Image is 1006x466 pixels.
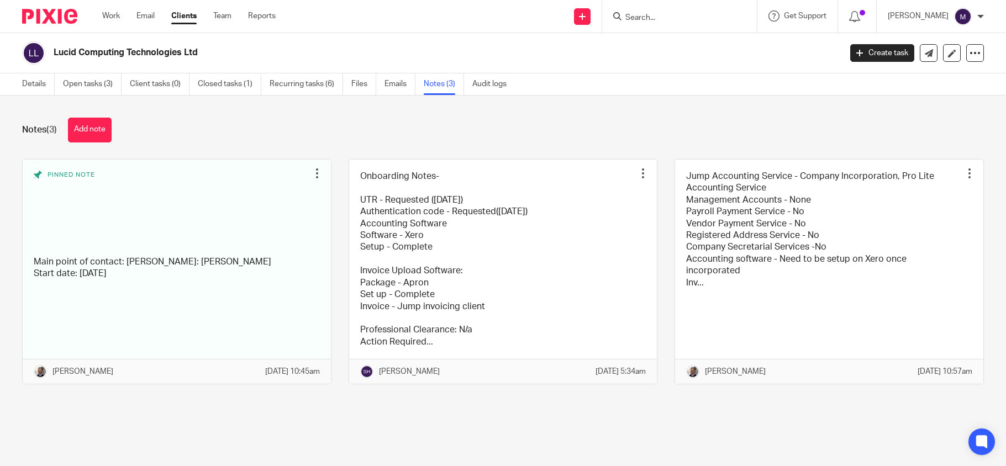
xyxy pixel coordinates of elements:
a: Notes (3) [424,73,464,95]
a: Work [102,10,120,22]
p: [DATE] 10:45am [265,366,320,377]
a: Open tasks (3) [63,73,122,95]
a: Emails [385,73,415,95]
a: Client tasks (0) [130,73,189,95]
a: Email [136,10,155,22]
a: Files [351,73,376,95]
p: [DATE] 10:57am [918,366,972,377]
img: Matt%20Circle.png [34,365,47,378]
p: [DATE] 5:34am [596,366,646,377]
img: Matt%20Circle.png [686,365,699,378]
h2: Lucid Computing Technologies Ltd [54,47,678,59]
a: Create task [850,44,914,62]
input: Search [624,13,724,23]
a: Closed tasks (1) [198,73,261,95]
p: [PERSON_NAME] [705,366,766,377]
a: Team [213,10,231,22]
img: Pixie [22,9,77,24]
a: Audit logs [472,73,515,95]
img: svg%3E [954,8,972,25]
a: Details [22,73,55,95]
p: [PERSON_NAME] [52,366,113,377]
span: (3) [46,125,57,134]
a: Recurring tasks (6) [270,73,343,95]
a: Reports [248,10,276,22]
div: Pinned note [34,171,309,248]
img: svg%3E [360,365,373,378]
span: Get Support [784,12,826,20]
a: Clients [171,10,197,22]
img: svg%3E [22,41,45,65]
p: [PERSON_NAME] [379,366,440,377]
p: [PERSON_NAME] [888,10,949,22]
h1: Notes [22,124,57,136]
button: Add note [68,118,112,142]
